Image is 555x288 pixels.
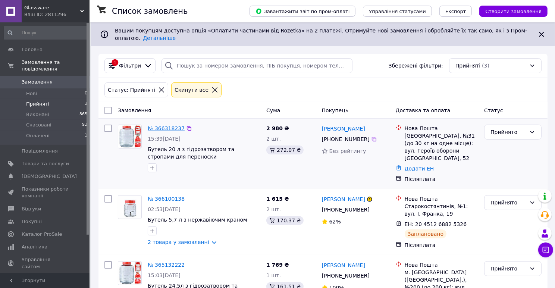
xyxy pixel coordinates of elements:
a: № 366100138 [148,196,185,202]
div: Старокостянтинів, №1: вул. І. Франка, 19 [405,203,479,217]
div: Заплановано [405,229,447,238]
span: Cума [266,107,280,113]
a: Фото товару [118,195,142,219]
div: Післяплата [405,241,479,249]
span: Управління сайтом [22,256,69,270]
button: Чат з покупцем [538,242,553,257]
div: [PHONE_NUMBER] [320,134,371,144]
a: 2 товара у замовленні [148,239,209,245]
span: 62% [329,219,341,225]
span: Вашим покупцям доступна опція «Оплатити частинами від Rozetka» на 2 платежі. Отримуйте нові замов... [115,28,527,41]
span: 02:53[DATE] [148,206,181,212]
span: Головна [22,46,43,53]
span: Замовлення [118,107,151,113]
a: Детальніше [143,35,176,41]
a: Бутель 20 л з гідрозатвором та стропами для переноски [148,146,234,160]
a: [PERSON_NAME] [322,125,365,132]
div: Нова Пошта [405,261,479,269]
span: Виконані [26,111,49,118]
a: [PERSON_NAME] [322,262,365,269]
span: Доставка та оплата [396,107,451,113]
span: Прийняті [26,101,49,107]
button: Управління статусами [363,6,432,17]
div: Прийнято [490,264,526,273]
span: Glassware [24,4,80,11]
div: Статус: Прийняті [106,86,157,94]
span: Завантажити звіт по пром-оплаті [255,8,349,15]
img: Фото товару [118,195,141,219]
div: Прийнято [490,198,526,207]
div: 272.07 ₴ [266,145,304,154]
span: Повідомлення [22,148,58,154]
button: Експорт [439,6,472,17]
span: 1 шт. [266,272,281,278]
div: Прийнято [490,128,526,136]
a: Фото товару [118,261,142,285]
span: Управління статусами [369,9,426,14]
span: 3 [85,101,87,107]
span: [DEMOGRAPHIC_DATA] [22,173,77,180]
span: Показники роботи компанії [22,186,69,199]
span: Фільтри [119,62,141,69]
span: Експорт [445,9,466,14]
div: 170.37 ₴ [266,216,304,225]
span: Статус [484,107,503,113]
span: 865 [79,111,87,118]
button: Завантажити звіт по пром-оплаті [250,6,355,17]
a: Створити замовлення [472,8,548,14]
span: 0 [85,90,87,97]
div: [PHONE_NUMBER] [320,270,371,281]
span: Створити замовлення [485,9,542,14]
span: Товари та послуги [22,160,69,167]
div: Ваш ID: 2811296 [24,11,90,18]
span: (3) [482,63,489,69]
a: № 366318237 [148,125,185,131]
span: Скасовані [26,122,51,128]
div: [PHONE_NUMBER] [320,204,371,215]
span: 1 [85,132,87,139]
span: 2 шт. [266,136,281,142]
span: Без рейтингу [329,148,366,154]
span: Аналітика [22,244,47,250]
a: Додати ЕН [405,166,434,172]
span: Збережені фільтри: [389,62,443,69]
span: Замовлення [22,79,53,85]
a: № 365132222 [148,262,185,268]
span: 1 615 ₴ [266,196,289,202]
span: Прийняті [455,62,480,69]
a: Фото товару [118,125,142,148]
span: 15:03[DATE] [148,272,181,278]
span: Оплачені [26,132,50,139]
img: Фото товару [118,125,141,148]
span: 2 980 ₴ [266,125,289,131]
span: 1 769 ₴ [266,262,289,268]
span: 93 [82,122,87,128]
span: Покупці [22,218,42,225]
div: Cкинути все [173,86,210,94]
div: Нова Пошта [405,125,479,132]
span: Нові [26,90,37,97]
input: Пошук [4,26,88,40]
span: ЕН: 20 4512 6882 5326 [405,221,467,227]
a: [PERSON_NAME] [322,195,365,203]
span: Відгуки [22,206,41,212]
span: Покупець [322,107,348,113]
span: Замовлення та повідомлення [22,59,90,72]
a: Бутель 5,7 л з нержавіючим краном [148,217,247,223]
h1: Список замовлень [112,7,188,16]
div: Післяплата [405,175,479,183]
button: Створити замовлення [479,6,548,17]
span: Каталог ProSale [22,231,62,238]
img: Фото товару [118,262,141,285]
span: 2 шт. [266,206,281,212]
div: [GEOGRAPHIC_DATA], №31 (до 30 кг на одне місце): вул. Героїв оборони [GEOGRAPHIC_DATA], 52 [405,132,479,162]
div: Нова Пошта [405,195,479,203]
span: 15:39[DATE] [148,136,181,142]
input: Пошук за номером замовлення, ПІБ покупця, номером телефону, Email, номером накладної [162,58,352,73]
